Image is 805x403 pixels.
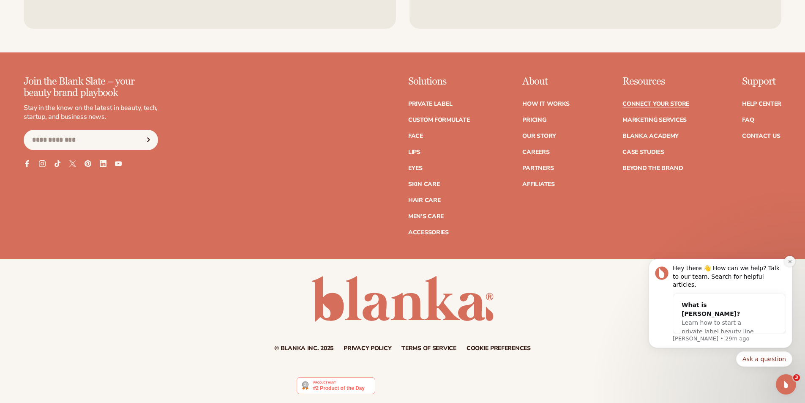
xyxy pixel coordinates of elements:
a: Private label [408,101,452,107]
a: Case Studies [622,149,664,155]
a: Accessories [408,230,449,236]
a: Face [408,133,423,139]
a: Contact Us [742,133,780,139]
a: Help Center [742,101,781,107]
a: Careers [522,149,549,155]
p: Stay in the know on the latest in beauty, tech, startup, and business news. [24,104,158,121]
a: Terms of service [401,345,456,351]
a: Eyes [408,165,423,171]
iframe: Intercom live chat [776,374,796,395]
a: Custom formulate [408,117,470,123]
a: Pricing [522,117,546,123]
button: Subscribe [139,130,158,150]
a: Blanka Academy [622,133,679,139]
p: Join the Blank Slate – your beauty brand playbook [24,76,158,99]
a: Beyond the brand [622,165,683,171]
p: Resources [622,76,689,87]
a: FAQ [742,117,754,123]
p: About [522,76,570,87]
a: Hair Care [408,197,440,203]
p: Support [742,76,781,87]
img: Blanka - Start a beauty or cosmetic line in under 5 minutes | Product Hunt [297,377,375,394]
a: Lips [408,149,420,155]
a: Cookie preferences [467,345,531,351]
span: 3 [793,374,800,381]
small: © Blanka Inc. 2025 [274,344,333,352]
a: Partners [522,165,554,171]
a: Our Story [522,133,556,139]
a: Connect your store [622,101,689,107]
a: Skin Care [408,181,439,187]
a: How It Works [522,101,570,107]
a: Affiliates [522,181,554,187]
a: Privacy policy [344,345,391,351]
iframe: Customer reviews powered by Trustpilot [382,377,508,399]
a: Men's Care [408,214,444,219]
a: Marketing services [622,117,687,123]
p: Solutions [408,76,470,87]
iframe: Intercom notifications message [636,239,805,380]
